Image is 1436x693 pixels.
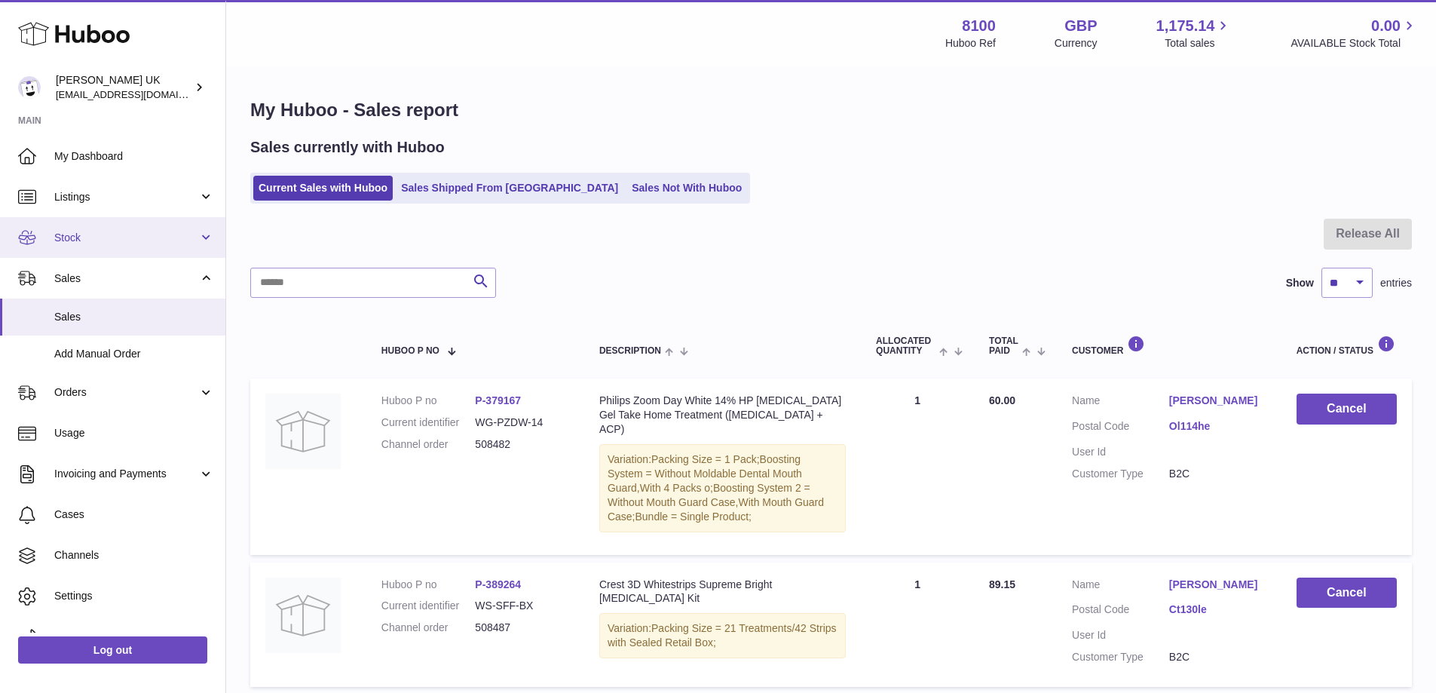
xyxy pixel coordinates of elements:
[1072,578,1169,596] dt: Name
[381,599,476,613] dt: Current identifier
[381,394,476,408] dt: Huboo P no
[56,88,222,100] span: [EMAIL_ADDRESS][DOMAIN_NAME]
[962,16,996,36] strong: 8100
[475,437,569,452] dd: 508482
[381,437,476,452] dt: Channel order
[54,271,198,286] span: Sales
[1072,603,1169,621] dt: Postal Code
[608,482,824,523] span: Boosting System 2 = Without Mouth Guard Case,With Mouth Guard Case;
[475,415,569,430] dd: WG-PZDW-14
[265,578,341,653] img: no-photo.jpg
[381,621,476,635] dt: Channel order
[54,507,214,522] span: Cases
[1297,394,1397,425] button: Cancel
[1169,467,1266,481] dd: B2C
[1072,445,1169,459] dt: User Id
[599,613,846,658] div: Variation:
[56,73,191,102] div: [PERSON_NAME] UK
[1371,16,1401,36] span: 0.00
[475,599,569,613] dd: WS-SFF-BX
[876,336,935,356] span: ALLOCATED Quantity
[1380,276,1412,290] span: entries
[381,346,439,356] span: Huboo P no
[599,394,846,437] div: Philips Zoom Day White 14% HP [MEDICAL_DATA] Gel Take Home Treatment ([MEDICAL_DATA] + ACP)
[475,394,521,406] a: P-379167
[475,578,521,590] a: P-389264
[1156,16,1232,51] a: 1,175.14 Total sales
[250,137,445,158] h2: Sales currently with Huboo
[1297,336,1397,356] div: Action / Status
[1169,394,1266,408] a: [PERSON_NAME]
[626,176,747,201] a: Sales Not With Huboo
[1165,36,1232,51] span: Total sales
[599,444,846,532] div: Variation:
[54,190,198,204] span: Listings
[18,636,207,664] a: Log out
[1072,419,1169,437] dt: Postal Code
[54,589,214,603] span: Settings
[18,76,41,99] img: emotion88hk@gmail.com
[989,578,1015,590] span: 89.15
[1072,394,1169,412] dt: Name
[1169,419,1266,434] a: Ol114he
[608,622,837,649] span: Packing Size = 21 Treatments/42 Strips with Sealed Retail Box;
[250,98,1412,122] h1: My Huboo - Sales report
[1072,336,1266,356] div: Customer
[1169,578,1266,592] a: [PERSON_NAME]
[1055,36,1098,51] div: Currency
[599,346,661,356] span: Description
[475,621,569,635] dd: 508487
[861,563,974,688] td: 1
[1072,650,1169,664] dt: Customer Type
[1072,628,1169,642] dt: User Id
[861,379,974,554] td: 1
[1064,16,1097,36] strong: GBP
[651,453,760,465] span: Packing Size = 1 Pack;
[54,630,214,644] span: Returns
[1156,16,1215,36] span: 1,175.14
[54,310,214,324] span: Sales
[1286,276,1314,290] label: Show
[989,336,1018,356] span: Total paid
[1291,16,1418,51] a: 0.00 AVAILABLE Stock Total
[396,176,623,201] a: Sales Shipped From [GEOGRAPHIC_DATA]
[1072,467,1169,481] dt: Customer Type
[1291,36,1418,51] span: AVAILABLE Stock Total
[54,347,214,361] span: Add Manual Order
[635,511,752,523] span: Bundle = Single Product;
[54,467,198,481] span: Invoicing and Payments
[1297,578,1397,609] button: Cancel
[54,426,214,440] span: Usage
[54,149,214,164] span: My Dashboard
[381,578,476,592] dt: Huboo P no
[54,548,214,563] span: Channels
[54,231,198,245] span: Stock
[1169,603,1266,617] a: Ct130le
[599,578,846,606] div: Crest 3D Whitestrips Supreme Bright [MEDICAL_DATA] Kit
[945,36,996,51] div: Huboo Ref
[265,394,341,469] img: no-photo.jpg
[608,453,802,494] span: Boosting System = Without Moldable Dental Mouth Guard,With 4 Packs o;
[381,415,476,430] dt: Current identifier
[253,176,393,201] a: Current Sales with Huboo
[54,385,198,400] span: Orders
[1169,650,1266,664] dd: B2C
[989,394,1015,406] span: 60.00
